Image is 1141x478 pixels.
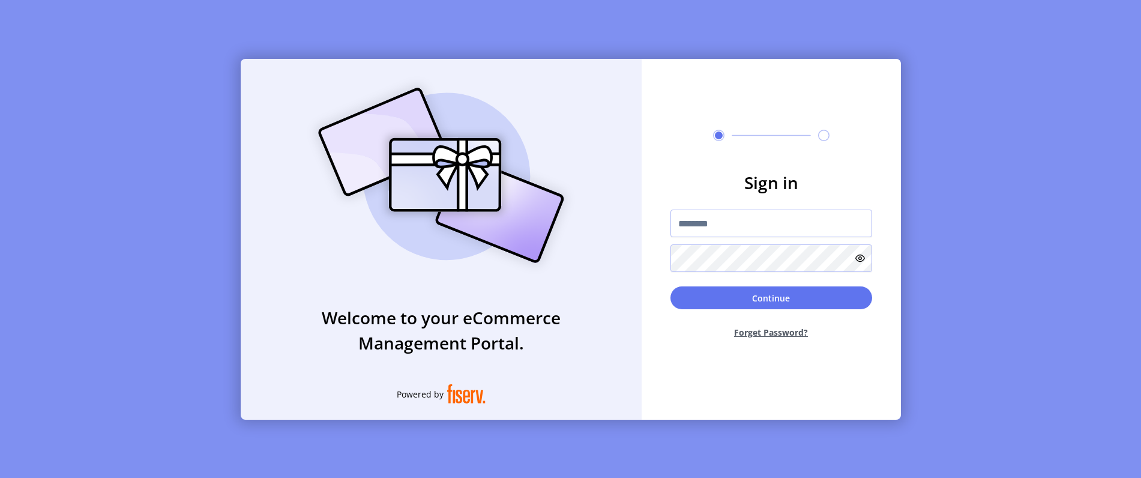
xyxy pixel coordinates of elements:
[300,74,582,276] img: card_Illustration.svg
[670,316,872,348] button: Forget Password?
[670,286,872,309] button: Continue
[397,388,444,401] span: Powered by
[241,305,642,355] h3: Welcome to your eCommerce Management Portal.
[670,170,872,195] h3: Sign in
